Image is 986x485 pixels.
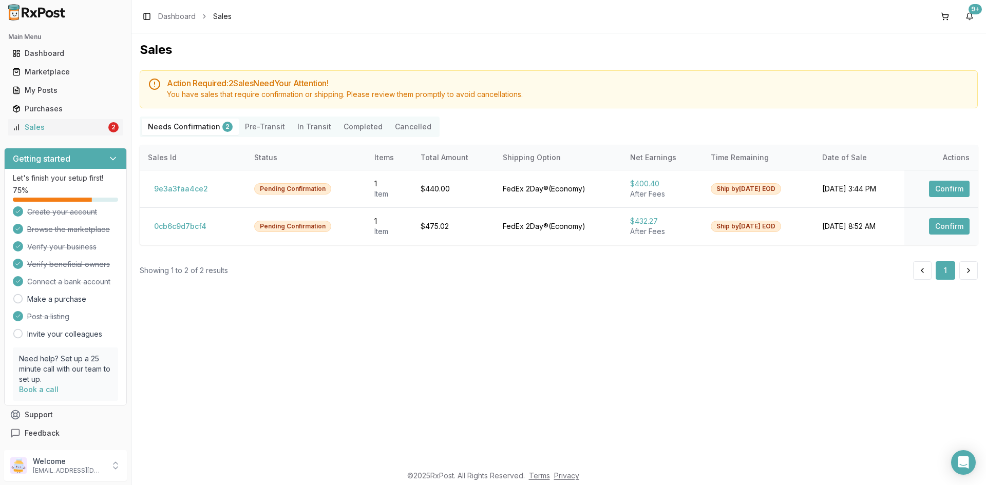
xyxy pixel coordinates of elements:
[27,294,86,304] a: Make a purchase
[8,100,123,118] a: Purchases
[148,218,213,235] button: 0cb6c9d7bcf4
[554,471,579,480] a: Privacy
[630,179,694,189] div: $400.40
[630,226,694,237] div: After Fees
[140,265,228,276] div: Showing 1 to 2 of 2 results
[421,221,487,231] div: $475.02
[140,42,978,58] h1: Sales
[8,63,123,81] a: Marketplace
[4,424,127,442] button: Feedback
[108,122,119,132] div: 2
[366,145,412,170] th: Items
[13,185,28,196] span: 75 %
[4,64,127,80] button: Marketplace
[140,145,246,170] th: Sales Id
[213,11,232,22] span: Sales
[630,216,694,226] div: $432.27
[158,11,232,22] nav: breadcrumb
[12,67,119,77] div: Marketplace
[904,145,978,170] th: Actions
[703,145,814,170] th: Time Remaining
[12,122,106,132] div: Sales
[25,428,60,438] span: Feedback
[27,312,69,322] span: Post a listing
[10,457,27,474] img: User avatar
[969,4,982,14] div: 9+
[27,277,110,287] span: Connect a bank account
[961,8,978,25] button: 9+
[929,181,970,197] button: Confirm
[421,184,487,194] div: $440.00
[4,119,127,135] button: Sales2
[33,456,104,467] p: Welcome
[27,207,97,217] span: Create your account
[254,183,331,195] div: Pending Confirmation
[27,224,110,235] span: Browse the marketplace
[27,259,110,269] span: Verify beneficial owners
[291,119,337,135] button: In Transit
[374,179,404,189] div: 1
[374,226,404,237] div: Item
[412,145,495,170] th: Total Amount
[503,184,614,194] div: FedEx 2Day® ( Economy )
[33,467,104,475] p: [EMAIL_ADDRESS][DOMAIN_NAME]
[4,405,127,424] button: Support
[4,45,127,62] button: Dashboard
[711,183,781,195] div: Ship by [DATE] EOD
[8,33,123,41] h2: Main Menu
[222,122,233,132] div: 2
[27,329,102,339] a: Invite your colleagues
[503,221,614,231] div: FedEx 2Day® ( Economy )
[12,85,119,95] div: My Posts
[936,261,955,280] button: 1
[822,221,896,231] div: [DATE] 8:52 AM
[711,221,781,232] div: Ship by [DATE] EOD
[529,471,550,480] a: Terms
[8,44,123,63] a: Dashboard
[19,354,112,384] p: Need help? Set up a 25 minute call with our team to set up.
[4,101,127,117] button: Purchases
[389,119,438,135] button: Cancelled
[630,189,694,199] div: After Fees
[19,385,59,394] a: Book a call
[246,145,366,170] th: Status
[12,48,119,59] div: Dashboard
[12,104,119,114] div: Purchases
[167,89,969,100] div: You have sales that require confirmation or shipping. Please review them promptly to avoid cancel...
[142,119,239,135] button: Needs Confirmation
[158,11,196,22] a: Dashboard
[27,242,97,252] span: Verify your business
[622,145,703,170] th: Net Earnings
[374,189,404,199] div: Item
[8,118,123,137] a: Sales2
[239,119,291,135] button: Pre-Transit
[13,152,70,165] h3: Getting started
[929,218,970,235] button: Confirm
[822,184,896,194] div: [DATE] 3:44 PM
[148,181,214,197] button: 9e3a3faa4ce2
[374,216,404,226] div: 1
[951,450,976,475] div: Open Intercom Messenger
[254,221,331,232] div: Pending Confirmation
[8,81,123,100] a: My Posts
[4,82,127,99] button: My Posts
[495,145,622,170] th: Shipping Option
[13,173,118,183] p: Let's finish your setup first!
[4,4,70,21] img: RxPost Logo
[337,119,389,135] button: Completed
[814,145,904,170] th: Date of Sale
[167,79,969,87] h5: Action Required: 2 Sale s Need Your Attention!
